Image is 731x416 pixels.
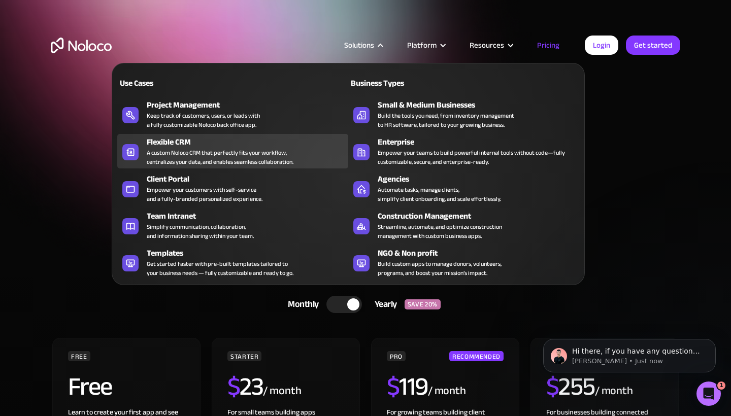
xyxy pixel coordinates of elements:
a: NGO & Non profitBuild custom apps to manage donors, volunteers,programs, and boost your mission’s... [348,245,579,280]
iframe: Intercom live chat [696,382,721,406]
a: Business Types [348,71,579,94]
span: $ [227,363,240,410]
div: Platform [407,39,437,52]
div: Enterprise [378,136,584,148]
div: A custom Noloco CRM that perfectly fits your workflow, centralizes your data, and enables seamles... [147,148,293,166]
div: / month [428,383,466,399]
iframe: Intercom notifications message [528,318,731,389]
div: CHOOSE YOUR PLAN [51,266,680,291]
span: $ [387,363,400,410]
a: EnterpriseEmpower your teams to build powerful internal tools without code—fully customizable, se... [348,134,579,168]
div: / month [595,383,633,399]
div: Empower your customers with self-service and a fully-branded personalized experience. [147,185,262,203]
div: Business Types [348,77,459,89]
div: SAVE 20% [405,299,441,309]
h2: 255 [546,374,595,399]
div: Simplify communication, collaboration, and information sharing within your team. [147,222,254,240]
div: Project Management [147,99,353,111]
a: Flexible CRMA custom Noloco CRM that perfectly fits your workflow,centralizes your data, and enab... [117,134,348,168]
a: Project ManagementKeep track of customers, users, or leads witha fully customizable Noloco back o... [117,97,348,131]
a: Login [585,36,618,55]
a: home [51,38,112,53]
a: Get started [626,36,680,55]
div: Build custom apps to manage donors, volunteers, programs, and boost your mission’s impact. [378,259,502,278]
div: Keep track of customers, users, or leads with a fully customizable Noloco back office app. [147,111,260,129]
div: Team Intranet [147,210,353,222]
div: Small & Medium Businesses [378,99,584,111]
nav: Solutions [112,49,585,285]
div: Agencies [378,173,584,185]
div: Yearly [362,297,405,312]
span: 1 [717,382,725,390]
a: Use Cases [117,71,348,94]
a: Team IntranetSimplify communication, collaboration,and information sharing within your team. [117,208,348,242]
a: Client PortalEmpower your customers with self-serviceand a fully-branded personalized experience. [117,171,348,205]
h2: Start for free. Upgrade to support your business at any stage. [51,157,680,172]
div: PRO [387,351,406,361]
div: Use Cases [117,77,228,89]
a: Pricing [524,39,572,52]
div: Streamline, automate, and optimize construction management with custom business apps. [378,222,502,240]
div: NGO & Non profit [378,247,584,259]
div: Client Portal [147,173,353,185]
div: Resources [457,39,524,52]
div: / month [263,383,301,399]
div: FREE [68,351,90,361]
div: Solutions [331,39,394,52]
div: STARTER [227,351,261,361]
h1: Flexible Pricing Designed for Business [51,86,680,147]
div: RECOMMENDED [449,351,504,361]
a: AgenciesAutomate tasks, manage clients,simplify client onboarding, and scale effortlessly. [348,171,579,205]
a: Construction ManagementStreamline, automate, and optimize constructionmanagement with custom busi... [348,208,579,242]
h2: Free [68,374,112,399]
a: Small & Medium BusinessesBuild the tools you need, from inventory managementto HR software, tailo... [348,97,579,131]
div: Monthly [275,297,326,312]
div: Platform [394,39,457,52]
div: Automate tasks, manage clients, simplify client onboarding, and scale effortlessly. [378,185,501,203]
div: Solutions [344,39,374,52]
a: TemplatesGet started faster with pre-built templates tailored toyour business needs — fully custo... [117,245,348,280]
h2: 119 [387,374,428,399]
div: Get started faster with pre-built templates tailored to your business needs — fully customizable ... [147,259,293,278]
div: Build the tools you need, from inventory management to HR software, tailored to your growing busi... [378,111,514,129]
div: Resources [470,39,504,52]
div: Construction Management [378,210,584,222]
div: Flexible CRM [147,136,353,148]
div: Empower your teams to build powerful internal tools without code—fully customizable, secure, and ... [378,148,574,166]
div: Templates [147,247,353,259]
h2: 23 [227,374,263,399]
